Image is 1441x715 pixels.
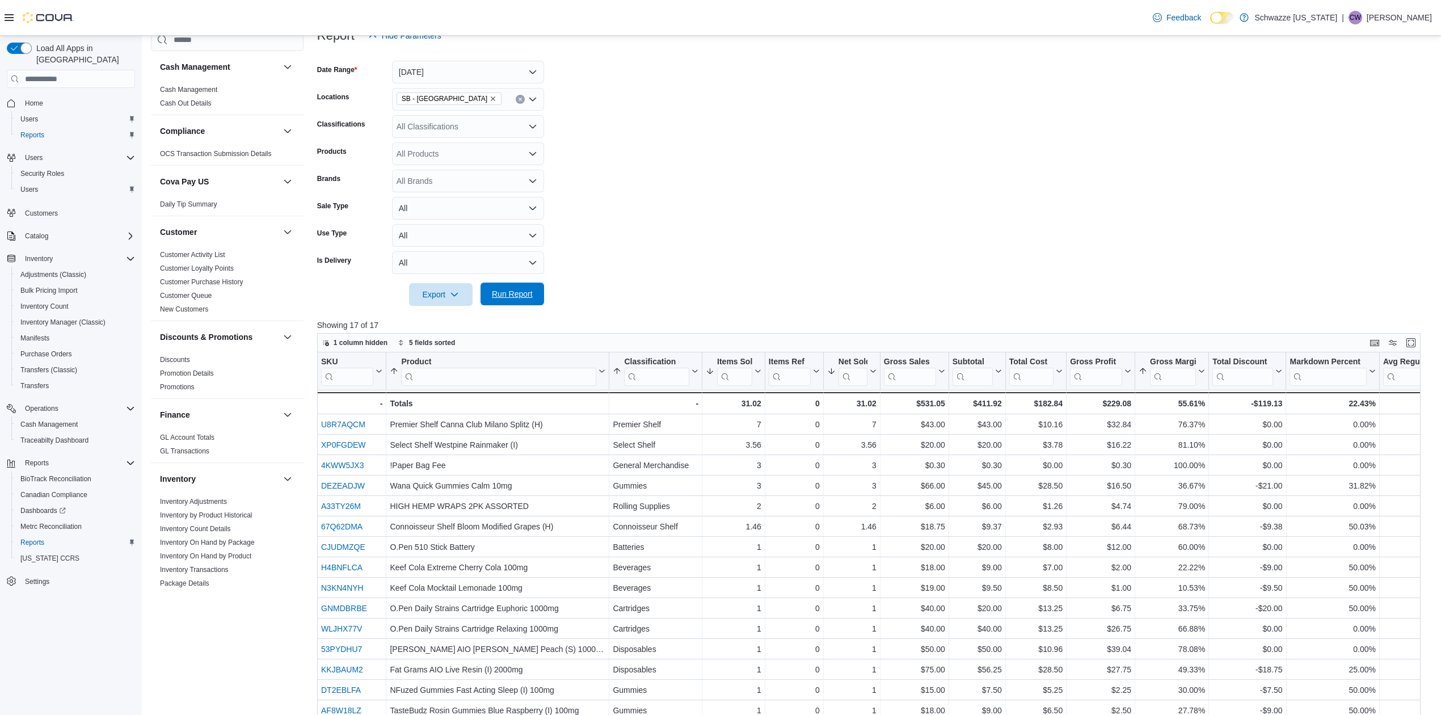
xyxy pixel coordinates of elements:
[392,197,544,220] button: All
[16,331,135,345] span: Manifests
[20,151,47,165] button: Users
[884,357,936,386] div: Gross Sales
[16,284,82,297] a: Bulk Pricing Import
[160,369,214,377] a: Promotion Details
[160,369,214,378] span: Promotion Details
[769,357,811,386] div: Items Ref
[160,331,279,343] button: Discounts & Promotions
[11,378,140,394] button: Transfers
[321,461,364,470] a: 4KWW5JX3
[32,43,135,65] span: Load All Apps in [GEOGRAPHIC_DATA]
[16,434,93,447] a: Traceabilty Dashboard
[1212,357,1273,386] div: Total Discount
[1290,397,1375,410] div: 22.43%
[160,355,190,364] span: Discounts
[20,575,54,588] a: Settings
[160,125,205,137] h3: Compliance
[20,402,63,415] button: Operations
[160,382,195,392] span: Promotions
[392,61,544,83] button: [DATE]
[160,226,197,238] h3: Customer
[151,353,304,398] div: Discounts & Promotions
[160,409,279,420] button: Finance
[16,363,82,377] a: Transfers (Classic)
[317,319,1432,331] p: Showing 17 of 17
[364,24,446,47] button: Hide Parameters
[16,128,135,142] span: Reports
[334,338,387,347] span: 1 column hidden
[151,197,304,216] div: Cova Pay US
[160,473,279,485] button: Inventory
[953,397,1002,410] div: $411.92
[160,525,231,533] a: Inventory Count Details
[1210,12,1234,24] input: Dark Mode
[20,420,78,429] span: Cash Management
[281,472,294,486] button: Inventory
[16,363,135,377] span: Transfers (Classic)
[717,357,752,368] div: Items Sold
[1009,418,1063,431] div: $10.16
[160,61,230,73] h3: Cash Management
[20,574,135,588] span: Settings
[151,248,304,321] div: Customer
[16,520,86,533] a: Metrc Reconciliation
[11,471,140,487] button: BioTrack Reconciliation
[321,357,373,368] div: SKU
[20,402,135,415] span: Operations
[160,150,272,158] a: OCS Transaction Submission Details
[16,536,135,549] span: Reports
[160,434,214,441] a: GL Account Totals
[16,331,54,345] a: Manifests
[393,336,460,350] button: 5 fields sorted
[1070,357,1131,386] button: Gross Profit
[1212,397,1282,410] div: -$119.13
[160,176,209,187] h3: Cova Pay US
[281,60,294,74] button: Cash Management
[1070,357,1122,368] div: Gross Profit
[20,229,135,243] span: Catalog
[20,302,69,311] span: Inventory Count
[706,418,761,431] div: 7
[392,224,544,247] button: All
[11,330,140,346] button: Manifests
[1290,357,1375,386] button: Markdown Percent
[1254,11,1337,24] p: Schwazze [US_STATE]
[321,542,365,552] a: CJUDMZQE
[16,183,43,196] a: Users
[839,357,867,386] div: Net Sold
[160,579,209,587] a: Package Details
[1166,12,1201,23] span: Feedback
[401,357,596,386] div: Product
[321,357,373,386] div: SKU URL
[1212,418,1282,431] div: $0.00
[281,175,294,188] button: Cova Pay US
[20,286,78,295] span: Bulk Pricing Import
[321,420,365,429] a: U8R7AQCM
[321,665,363,674] a: KKJBAUM2
[706,357,761,386] button: Items Sold
[953,357,993,368] div: Subtotal
[397,92,502,105] span: SB - Belmar
[321,624,362,633] a: WLJHX77V
[16,300,135,313] span: Inventory Count
[11,111,140,127] button: Users
[321,522,363,531] a: 67Q62DMA
[16,488,135,502] span: Canadian Compliance
[20,96,135,110] span: Home
[490,95,496,102] button: Remove SB - Belmar from selection in this group
[20,318,106,327] span: Inventory Manager (Classic)
[392,251,544,274] button: All
[1290,357,1366,386] div: Markdown Percent
[317,229,347,238] label: Use Type
[409,283,473,306] button: Export
[884,357,936,368] div: Gross Sales
[706,397,761,410] div: 31.02
[160,539,255,546] a: Inventory On Hand by Package
[321,685,361,695] a: DT2EBLFA
[827,357,877,386] button: Net Sold
[20,151,135,165] span: Users
[160,291,212,300] span: Customer Queue
[20,96,48,110] a: Home
[16,472,135,486] span: BioTrack Reconciliation
[1139,357,1205,386] button: Gross Margin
